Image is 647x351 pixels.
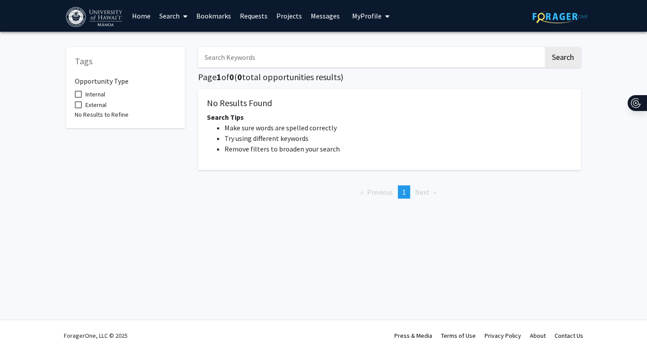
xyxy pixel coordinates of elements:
a: Bookmarks [192,0,235,31]
a: Search [155,0,192,31]
span: 1 [402,188,406,196]
span: Internal [85,89,105,100]
ul: Pagination [198,185,581,199]
li: Try using different keywords [224,133,572,144]
li: Make sure words are spelled correctly [224,122,572,133]
a: Home [128,0,155,31]
span: My Profile [352,11,382,20]
h5: No Results Found [207,98,572,108]
span: Next [415,188,430,196]
a: Press & Media [394,332,432,340]
button: Search [545,47,581,67]
span: No Results to Refine [75,111,129,118]
h5: Page of ( total opportunities results) [198,72,581,82]
div: ForagerOne, LLC © 2025 [64,320,128,351]
a: Projects [272,0,306,31]
a: Messages [306,0,344,31]
h6: Opportunity Type [75,70,176,85]
img: University of Hawaiʻi at Mānoa Logo [66,7,124,27]
h5: Tags [75,56,176,67]
span: 0 [237,71,242,82]
span: 1 [217,71,221,82]
span: Search Tips [207,113,244,122]
span: External [85,100,107,110]
a: Terms of Use [441,332,476,340]
iframe: Chat [7,311,37,344]
a: About [530,332,546,340]
a: Privacy Policy [485,332,521,340]
a: Contact Us [555,332,583,340]
span: 0 [229,71,234,82]
span: Previous [367,188,393,196]
li: Remove filters to broaden your search [224,144,572,154]
input: Search Keywords [198,47,544,67]
img: ForagerOne Logo [533,10,588,23]
a: Requests [235,0,272,31]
